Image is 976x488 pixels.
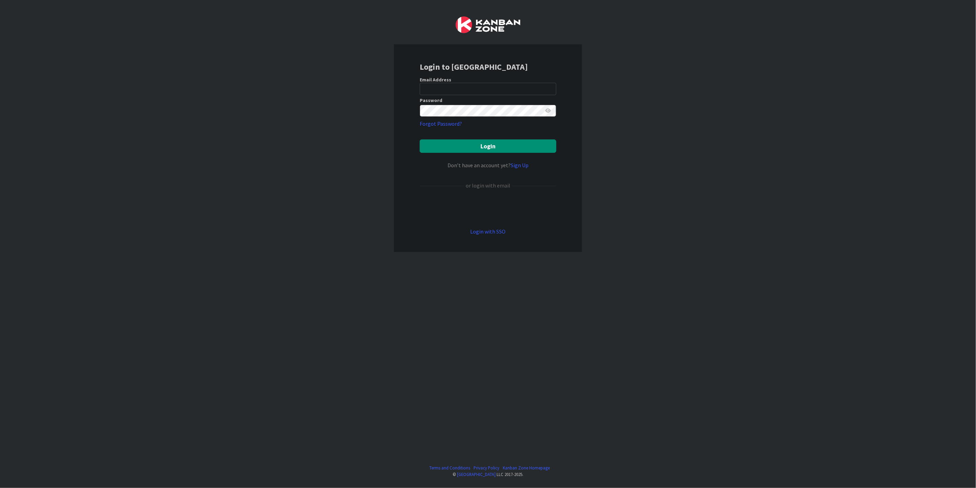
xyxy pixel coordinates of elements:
a: Login with SSO [470,228,506,235]
b: Login to [GEOGRAPHIC_DATA] [420,61,528,72]
iframe: Sign in with Google Button [416,201,560,216]
a: Terms and Conditions [430,465,470,471]
a: Kanban Zone Homepage [503,465,550,471]
label: Email Address [420,77,451,83]
button: Login [420,139,556,153]
img: Kanban Zone [456,16,520,33]
div: Don’t have an account yet? [420,161,556,169]
label: Password [420,98,442,103]
div: © LLC 2017- 2025 . [426,471,550,478]
a: Forgot Password? [420,120,462,128]
a: [GEOGRAPHIC_DATA] [457,472,496,477]
div: or login with email [464,181,512,190]
a: Privacy Policy [474,465,500,471]
a: Sign Up [511,162,528,169]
